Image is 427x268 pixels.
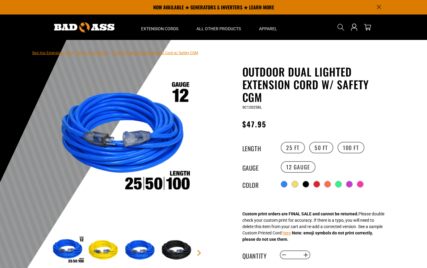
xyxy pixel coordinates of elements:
label: 50 FT [309,142,333,153]
legend: Length [242,144,273,152]
img: Blue [123,233,158,268]
strong: Custom print orders are FINAL SALE and cannot be returned. [242,211,358,216]
span: $47.95 [242,119,266,129]
span: Extension Cords [141,26,178,31]
div: Please double check your custom print for accuracy. If there is a typo, you will need to delete t... [242,211,384,243]
label: 100 FT [338,142,364,153]
legend: Color [242,180,273,188]
label: 12 Gauge [281,161,315,173]
strong: Note: emoji symbols do not print correctly, please do not use them. [242,230,373,242]
a: Return to Collection [77,51,109,55]
h1: Outdoor Dual Lighted Extension Cord w/ Safety CGM [242,65,390,103]
button: here [283,230,291,236]
legend: Gauge [242,163,273,171]
summary: All Other Products [187,15,250,40]
span: › [110,51,111,55]
label: 25 FT [281,142,305,153]
img: Yellow [87,233,122,268]
summary: Extension Cords [132,15,187,40]
nav: breadcrumbs [32,49,198,56]
span: Outdoor Dual Lighted Extension Cord w/ Safety CGM [112,51,198,55]
summary: Apparel [250,15,286,40]
span: SC12025BL [242,105,262,109]
span: › [74,51,76,55]
span: Apparel [259,26,277,31]
a: Bad Ass Extension Cords [32,51,73,55]
a: Next [196,250,202,256]
img: Bad Ass Extension Cords [54,22,115,32]
label: Quantity [242,251,273,259]
span: All Other Products [196,26,241,31]
summary: Search [336,22,346,32]
img: Black [160,233,195,268]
